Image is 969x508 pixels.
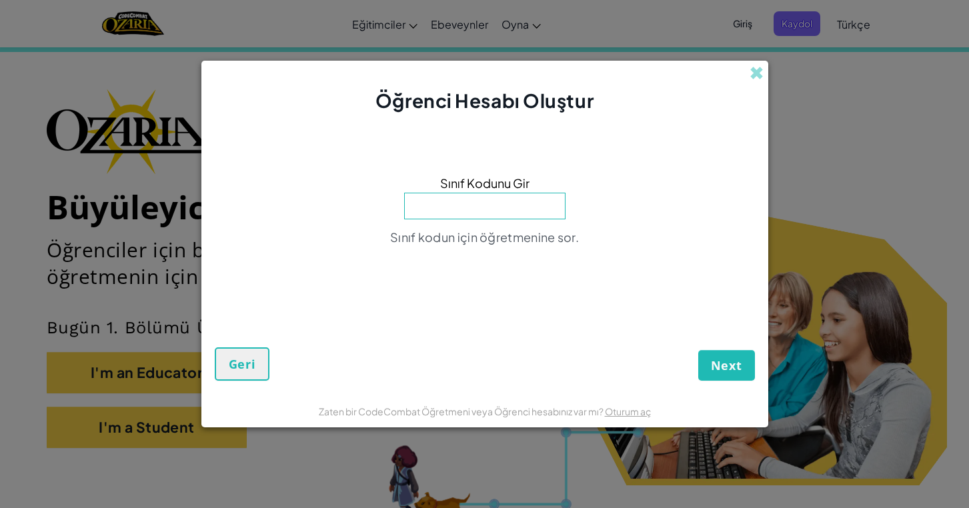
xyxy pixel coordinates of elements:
[711,357,742,373] span: Next
[390,229,579,245] span: Sınıf kodun için öğretmenine sor.
[375,89,594,112] span: Öğrenci Hesabı Oluştur
[698,350,755,381] button: Next
[229,356,256,372] span: Geri
[605,405,651,417] a: Oturum aç
[440,173,530,193] span: Sınıf Kodunu Gir
[215,347,270,381] button: Geri
[319,405,605,417] span: Zaten bir CodeCombat Öğretmeni veya Öğrenci hesabınız var mı?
